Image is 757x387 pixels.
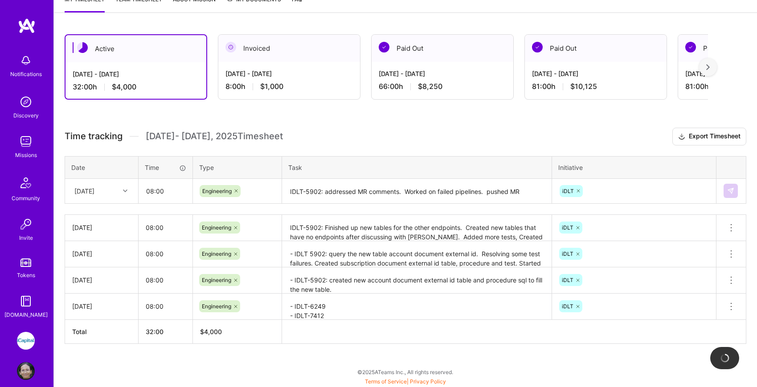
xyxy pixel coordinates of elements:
[418,82,442,91] span: $8,250
[202,224,231,231] span: Engineering
[532,42,543,52] img: Paid Out
[562,277,573,283] span: iDLT
[558,163,710,172] div: Initiative
[282,156,552,178] th: Task
[372,35,513,62] div: Paid Out
[379,82,506,91] div: 66:00 h
[200,328,222,335] span: $ 4,000
[365,378,407,385] a: Terms of Service
[73,69,199,79] div: [DATE] - [DATE]
[202,277,231,283] span: Engineering
[72,275,131,285] div: [DATE]
[678,132,685,141] i: icon Download
[225,82,353,91] div: 8:00 h
[724,184,739,198] div: null
[562,224,573,231] span: iDLT
[145,163,186,172] div: Time
[65,35,206,62] div: Active
[532,69,659,78] div: [DATE] - [DATE]
[12,193,40,203] div: Community
[139,319,193,343] th: 32:00
[139,179,192,203] input: HH:MM
[365,378,446,385] span: |
[13,111,39,120] div: Discovery
[112,82,136,92] span: $4,000
[410,378,446,385] a: Privacy Policy
[283,242,551,266] textarea: - IDLT 5902: query the new table account document external id. Resolving some test failures. Crea...
[146,131,283,142] span: [DATE] - [DATE] , 2025 Timesheet
[562,303,573,310] span: iDLT
[74,186,94,196] div: [DATE]
[532,82,659,91] div: 81:00 h
[65,156,139,178] th: Date
[17,270,35,280] div: Tokens
[562,250,573,257] span: iDLT
[562,188,574,194] span: iDLT
[139,242,192,266] input: HH:MM
[260,82,283,91] span: $1,000
[19,233,33,242] div: Invite
[202,250,231,257] span: Engineering
[53,361,757,383] div: © 2025 ATeams Inc., All rights reserved.
[17,362,35,380] img: User Avatar
[15,332,37,350] a: iCapital: Build and maintain RESTful API
[225,69,353,78] div: [DATE] - [DATE]
[139,268,192,292] input: HH:MM
[202,188,232,194] span: Engineering
[218,35,360,62] div: Invoiced
[727,187,734,194] img: Submit
[379,69,506,78] div: [DATE] - [DATE]
[17,332,35,350] img: iCapital: Build and maintain RESTful API
[685,42,696,52] img: Paid Out
[17,52,35,69] img: bell
[123,189,127,193] i: icon Chevron
[672,128,746,145] button: Export Timesheet
[17,133,35,150] img: teamwork
[706,64,710,70] img: right
[139,216,192,239] input: HH:MM
[225,42,236,52] img: Invoiced
[73,82,199,92] div: 32:00 h
[283,180,551,203] textarea: IDLT-5902: addressed MR comments. Worked on failed pipelines. pushed MR
[15,150,37,160] div: Missions
[72,302,131,311] div: [DATE]
[15,362,37,380] a: User Avatar
[193,156,282,178] th: Type
[18,18,36,34] img: logo
[77,42,88,53] img: Active
[17,292,35,310] img: guide book
[10,69,42,79] div: Notifications
[72,249,131,258] div: [DATE]
[379,42,389,52] img: Paid Out
[720,354,729,363] img: loading
[525,35,667,62] div: Paid Out
[17,215,35,233] img: Invite
[15,172,37,193] img: Community
[20,258,31,267] img: tokens
[570,82,597,91] span: $10,125
[283,216,551,241] textarea: IDLT-5902: Finished up new tables for the other endpoints. Created new tables that have no endpoi...
[17,93,35,111] img: discovery
[202,303,231,310] span: Engineering
[139,294,192,318] input: HH:MM
[283,294,551,319] textarea: - IDLT-6249 - IDLT-7412
[65,131,123,142] span: Time tracking
[65,319,139,343] th: Total
[283,268,551,293] textarea: - IDLT-5902: created new account document external id table and procedure sql to fill the new table.
[4,310,48,319] div: [DOMAIN_NAME]
[72,223,131,232] div: [DATE]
